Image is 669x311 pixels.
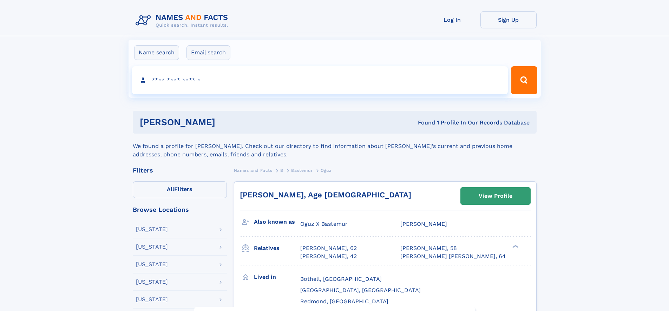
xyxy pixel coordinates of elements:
[300,221,348,227] span: Oguz X Bastemur
[511,244,519,249] div: ❯
[136,297,168,302] div: [US_STATE]
[479,188,512,204] div: View Profile
[300,298,388,305] span: Redmond, [GEOGRAPHIC_DATA]
[300,252,357,260] a: [PERSON_NAME], 42
[133,167,227,174] div: Filters
[254,271,300,283] h3: Lived in
[136,244,168,250] div: [US_STATE]
[132,66,508,94] input: search input
[134,45,179,60] label: Name search
[424,11,480,28] a: Log In
[140,118,317,127] h1: [PERSON_NAME]
[321,168,331,173] span: Oguz
[400,221,447,227] span: [PERSON_NAME]
[400,252,506,260] a: [PERSON_NAME] [PERSON_NAME], 64
[186,45,230,60] label: Email search
[136,227,168,232] div: [US_STATE]
[316,119,530,127] div: Found 1 Profile In Our Records Database
[136,279,168,285] div: [US_STATE]
[461,188,530,204] a: View Profile
[300,287,421,293] span: [GEOGRAPHIC_DATA], [GEOGRAPHIC_DATA]
[291,168,313,173] span: Bastemur
[133,134,537,159] div: We found a profile for [PERSON_NAME]. Check out our directory to find information about [PERSON_N...
[133,11,234,30] img: Logo Names and Facts
[240,190,411,199] a: [PERSON_NAME], Age [DEMOGRAPHIC_DATA]
[133,181,227,198] label: Filters
[280,168,283,173] span: B
[511,66,537,94] button: Search Button
[300,244,357,252] a: [PERSON_NAME], 62
[291,166,313,175] a: Bastemur
[133,207,227,213] div: Browse Locations
[300,276,382,282] span: Bothell, [GEOGRAPHIC_DATA]
[400,244,457,252] a: [PERSON_NAME], 58
[254,242,300,254] h3: Relatives
[480,11,537,28] a: Sign Up
[280,166,283,175] a: B
[136,262,168,267] div: [US_STATE]
[234,166,273,175] a: Names and Facts
[254,216,300,228] h3: Also known as
[167,186,174,192] span: All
